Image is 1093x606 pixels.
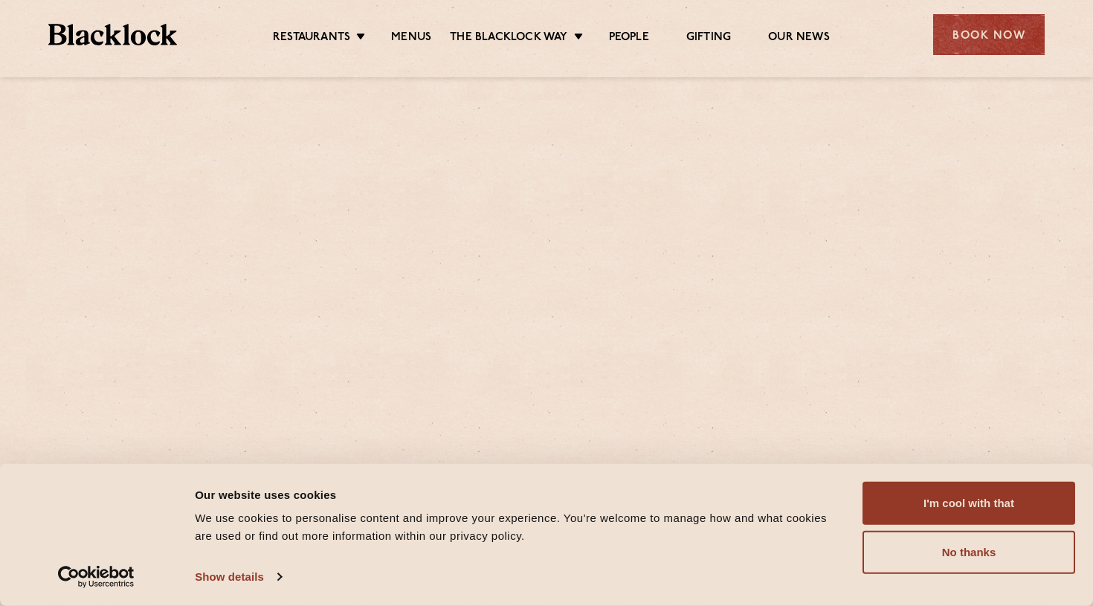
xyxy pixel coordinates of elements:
div: Book Now [933,14,1045,55]
a: Show details [195,566,281,588]
button: No thanks [863,531,1075,574]
a: The Blacklock Way [450,30,567,47]
div: We use cookies to personalise content and improve your experience. You're welcome to manage how a... [195,509,845,545]
button: I'm cool with that [863,482,1075,525]
img: BL_Textured_Logo-footer-cropped.svg [48,24,177,45]
div: Our website uses cookies [195,486,845,503]
a: Our News [768,30,830,47]
a: Gifting [686,30,731,47]
a: Restaurants [273,30,350,47]
a: Usercentrics Cookiebot - opens in a new window [31,566,161,588]
a: Menus [391,30,431,47]
a: People [609,30,649,47]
